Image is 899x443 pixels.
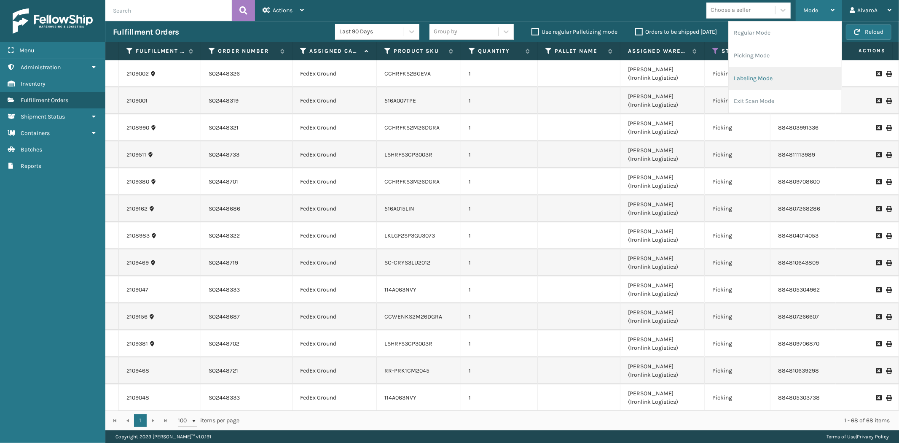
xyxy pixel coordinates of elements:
[21,97,68,104] span: Fulfillment Orders
[126,205,148,213] a: 2109162
[555,47,604,55] label: Pallet Name
[461,330,538,357] td: 1
[705,168,770,195] td: Picking
[115,430,211,443] p: Copyright 2023 [PERSON_NAME]™ v 1.0.191
[461,87,538,114] td: 1
[339,27,405,36] div: Last 90 Days
[876,179,881,185] i: Request to Be Cancelled
[21,64,61,71] span: Administration
[705,222,770,249] td: Picking
[126,286,148,294] a: 2109047
[886,206,891,212] i: Print Label
[309,47,360,55] label: Assigned Carrier Service
[384,286,416,293] a: 114A063NVY
[384,367,429,374] a: RR-PRK1CM2045
[201,114,293,141] td: SO2448321
[126,340,148,348] a: 2109381
[126,178,149,186] a: 2109380
[126,232,150,240] a: 2108983
[705,141,770,168] td: Picking
[827,430,889,443] div: |
[620,114,705,141] td: [PERSON_NAME] (Ironlink Logistics)
[293,303,377,330] td: FedEx Ground
[384,259,430,266] a: SC-CRYS3LU2012
[293,195,377,222] td: FedEx Ground
[722,47,754,55] label: Status
[705,303,770,330] td: Picking
[384,205,414,212] a: 516A015LIN
[461,195,538,222] td: 1
[635,28,717,35] label: Orders to be shipped [DATE]
[876,125,881,131] i: Request to Be Cancelled
[384,97,416,104] a: 516A007TPE
[620,87,705,114] td: [PERSON_NAME] (Ironlink Logistics)
[293,60,377,87] td: FedEx Ground
[705,249,770,276] td: Picking
[293,114,377,141] td: FedEx Ground
[384,151,432,158] a: LSHRFS3CP3003R
[251,416,890,425] div: 1 - 68 of 68 items
[126,313,148,321] a: 2109156
[201,141,293,168] td: SO2448733
[886,98,891,104] i: Print Label
[461,60,538,87] td: 1
[876,368,881,374] i: Request to Be Cancelled
[832,44,891,58] span: Actions
[201,276,293,303] td: SO2448333
[293,141,377,168] td: FedEx Ground
[19,47,34,54] span: Menu
[293,276,377,303] td: FedEx Ground
[778,367,819,374] a: 884810639298
[384,232,435,239] a: LKLGF2SP3GU3073
[620,141,705,168] td: [PERSON_NAME] (Ironlink Logistics)
[778,205,820,212] a: 884807268286
[886,233,891,239] i: Print Label
[21,80,46,87] span: Inventory
[846,24,891,40] button: Reload
[201,195,293,222] td: SO2448686
[705,195,770,222] td: Picking
[384,124,440,131] a: CCHRFKS2M26DGRA
[778,124,818,131] a: 884803991336
[461,141,538,168] td: 1
[876,71,881,77] i: Request to Be Cancelled
[886,71,891,77] i: Print Label
[201,168,293,195] td: SO2448701
[461,114,538,141] td: 1
[136,47,185,55] label: Fulfillment Order Id
[705,357,770,384] td: Picking
[126,151,146,159] a: 2109511
[201,330,293,357] td: SO2448702
[394,47,445,55] label: Product SKU
[876,341,881,347] i: Request to Be Cancelled
[293,357,377,384] td: FedEx Ground
[705,384,770,411] td: Picking
[886,179,891,185] i: Print Label
[803,7,818,14] span: Mode
[461,168,538,195] td: 1
[293,249,377,276] td: FedEx Ground
[384,313,442,320] a: CCWENKS2M26DGRA
[201,87,293,114] td: SO2448319
[778,286,820,293] a: 884805304962
[21,146,42,153] span: Batches
[705,114,770,141] td: Picking
[778,313,819,320] a: 884807266607
[178,414,239,427] span: items per page
[620,168,705,195] td: [PERSON_NAME] (Ironlink Logistics)
[293,222,377,249] td: FedEx Ground
[778,259,819,266] a: 884810643809
[13,8,93,34] img: logo
[827,434,856,440] a: Terms of Use
[620,303,705,330] td: [PERSON_NAME] (Ironlink Logistics)
[384,394,416,401] a: 114A063NVY
[218,47,276,55] label: Order Number
[876,206,881,212] i: Request to Be Cancelled
[876,233,881,239] i: Request to Be Cancelled
[778,340,819,347] a: 884809706870
[705,60,770,87] td: Picking
[461,249,538,276] td: 1
[729,44,842,67] li: Picking Mode
[620,222,705,249] td: [PERSON_NAME] (Ironlink Logistics)
[201,303,293,330] td: SO2448687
